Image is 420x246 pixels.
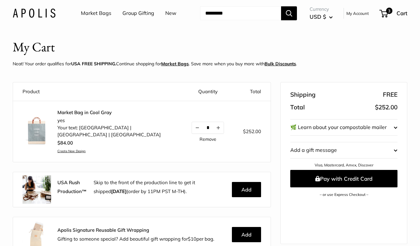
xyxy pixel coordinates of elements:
[310,5,333,14] span: Currency
[243,128,261,134] span: $252.00
[13,9,56,18] img: Apolis
[310,12,333,22] button: USD $
[57,117,173,124] li: yes
[13,82,182,101] th: Product
[203,125,213,130] input: Quantity
[57,109,173,116] a: Market Bag in Cool Gray
[290,208,397,222] iframe: PayPal-paypal
[315,163,373,167] a: Visa, Mastercard, Amex, Discover
[23,175,51,204] img: rush.jpg
[281,6,297,20] button: Search
[161,61,189,67] a: Market Bags
[122,9,154,18] a: Group Gifting
[290,170,397,187] button: Pay with Credit Card
[71,61,116,67] strong: USA FREE SHIPPING.
[200,6,281,20] input: Search...
[290,142,397,158] button: Add a gift message
[200,137,216,141] a: Remove
[192,122,203,133] button: Decrease quantity by 1
[233,82,271,101] th: Total
[386,8,392,14] span: 3
[290,120,397,135] button: 🌿 Learn about your compostable mailer
[310,13,326,20] span: USD $
[111,188,127,194] b: [DATE]
[188,236,196,242] span: $10
[94,178,227,196] p: Skip to the front of the production line to get it shipped (order by 11PM PST M-TH).
[346,10,369,17] a: My Account
[182,82,233,101] th: Quantity
[57,149,173,153] a: Create New Design
[13,60,297,68] p: Neat! Your order qualifies for Continue shopping for . Save more when you buy more with .
[213,122,224,133] button: Increase quantity by 1
[165,9,176,18] a: New
[375,103,397,111] span: $252.00
[57,140,73,146] span: $84.00
[383,89,397,100] span: FREE
[57,124,173,139] li: Your text: [GEOGRAPHIC_DATA] | [GEOGRAPHIC_DATA] | [GEOGRAPHIC_DATA]
[265,61,296,67] u: Bulk Discounts
[320,192,368,197] a: – or use Express Checkout –
[57,227,149,233] strong: Apolis Signature Reusable Gift Wrapping
[57,236,214,242] span: Gifting to someone special? Add beautiful gift wrapping for per bag.
[290,102,305,113] span: Total
[290,89,316,100] span: Shipping
[232,227,261,242] button: Add
[13,38,55,56] h1: My Cart
[81,9,111,18] a: Market Bags
[380,8,407,18] a: 3 Cart
[232,182,261,197] button: Add
[397,10,407,16] span: Cart
[57,179,87,194] strong: USA Rush Production™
